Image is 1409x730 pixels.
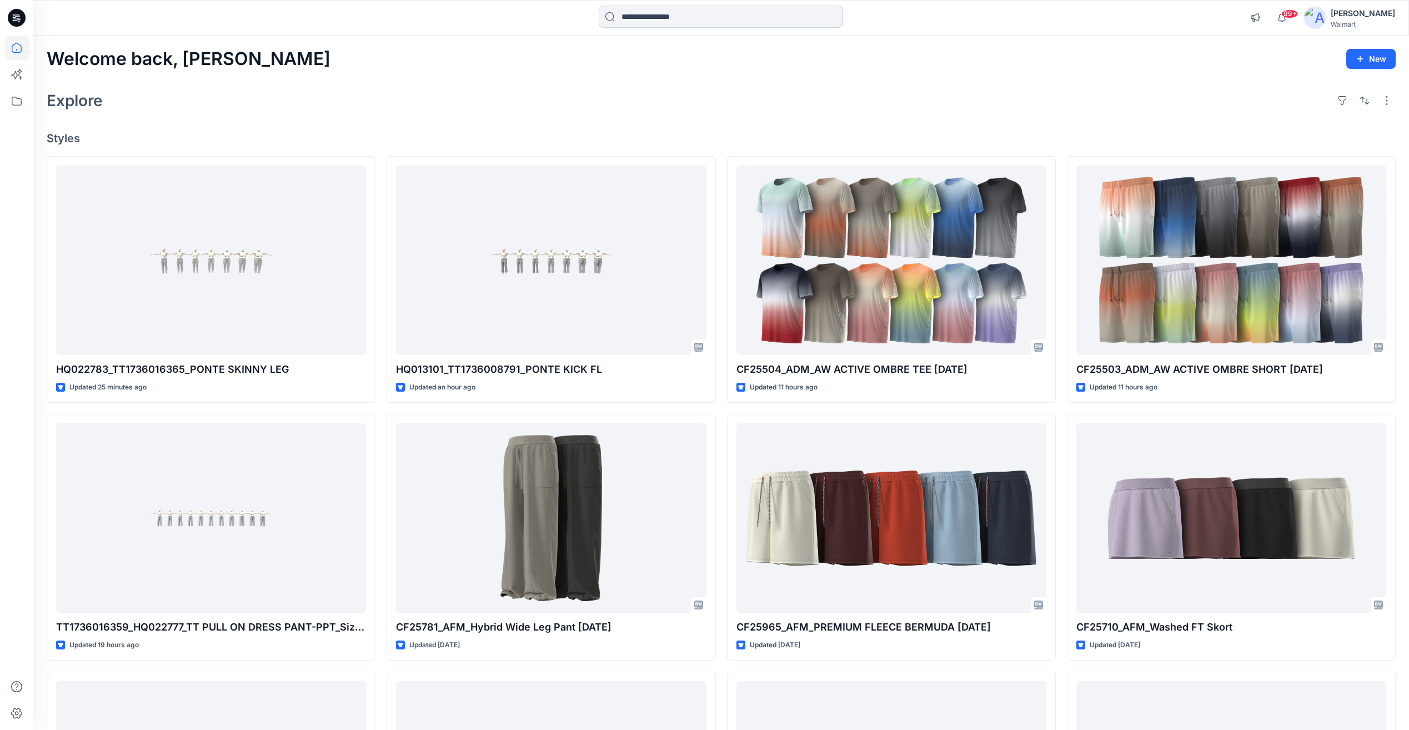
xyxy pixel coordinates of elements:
p: CF25503_ADM_AW ACTIVE OMBRE SHORT [DATE] [1076,362,1386,377]
img: avatar [1304,7,1326,29]
div: Walmart [1331,20,1395,28]
a: HQ013101_TT1736008791_PONTE KICK FL [396,166,706,355]
p: CF25710_AFM_Washed FT Skort [1076,619,1386,635]
a: CF25503_ADM_AW ACTIVE OMBRE SHORT 23MAY25 [1076,166,1386,355]
p: Updated [DATE] [750,639,800,651]
button: New [1346,49,1396,69]
a: TT1736016359_HQ022777_TT PULL ON DRESS PANT-PPT_Size set [56,423,366,613]
p: Updated 19 hours ago [69,639,139,651]
p: CF25504_ADM_AW ACTIVE OMBRE TEE [DATE] [736,362,1046,377]
a: CF25965_AFM_PREMIUM FLEECE BERMUDA 24JUL25 [736,423,1046,613]
p: Updated [DATE] [409,639,460,651]
span: 99+ [1281,9,1298,18]
h4: Styles [47,132,1396,145]
p: CF25781_AFM_Hybrid Wide Leg Pant [DATE] [396,619,706,635]
a: CF25504_ADM_AW ACTIVE OMBRE TEE 23MAY25 [736,166,1046,355]
h2: Welcome back, [PERSON_NAME] [47,49,330,69]
div: [PERSON_NAME] [1331,7,1395,20]
p: TT1736016359_HQ022777_TT PULL ON DRESS PANT-PPT_Size set [56,619,366,635]
p: Updated an hour ago [409,382,475,393]
p: HQ022783_TT1736016365_PONTE SKINNY LEG [56,362,366,377]
p: Updated 11 hours ago [1090,382,1157,393]
p: Updated [DATE] [1090,639,1140,651]
p: Updated 11 hours ago [750,382,818,393]
a: CF25710_AFM_Washed FT Skort [1076,423,1386,613]
p: CF25965_AFM_PREMIUM FLEECE BERMUDA [DATE] [736,619,1046,635]
a: HQ022783_TT1736016365_PONTE SKINNY LEG [56,166,366,355]
p: Updated 25 minutes ago [69,382,147,393]
p: HQ013101_TT1736008791_PONTE KICK FL [396,362,706,377]
h2: Explore [47,92,103,109]
a: CF25781_AFM_Hybrid Wide Leg Pant 24JUL25 [396,423,706,613]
